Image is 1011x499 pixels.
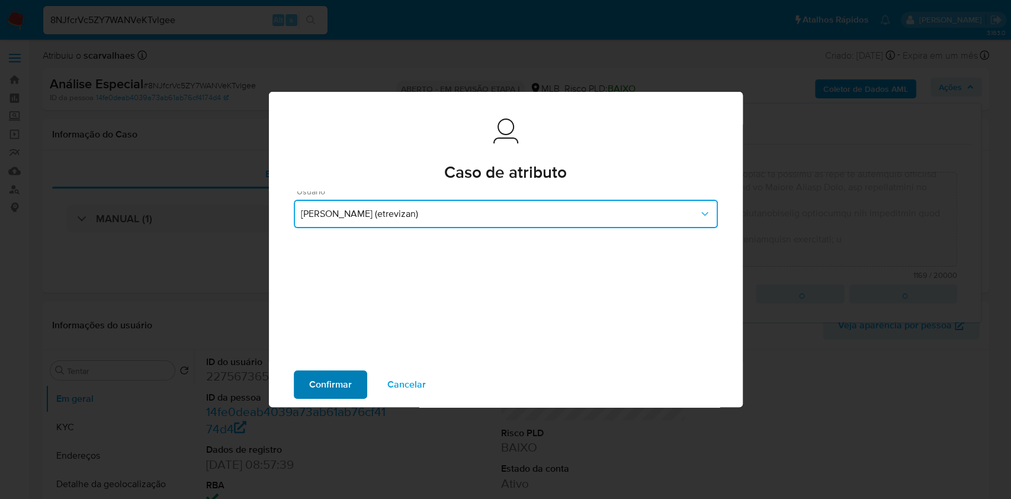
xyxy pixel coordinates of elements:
[297,185,325,197] font: Usuário
[444,160,567,184] font: Caso de atributo
[301,207,418,220] font: [PERSON_NAME] (etrevizan)
[294,200,718,228] button: [PERSON_NAME] (etrevizan)
[294,370,367,399] button: Confirmar
[309,370,352,399] font: Confirmar
[387,370,426,399] font: Cancelar
[372,370,441,399] button: Cancelar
